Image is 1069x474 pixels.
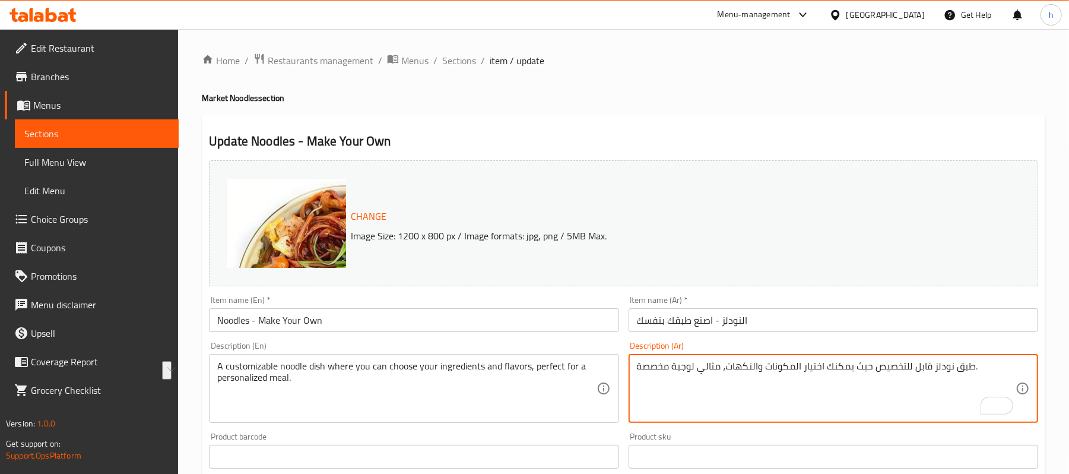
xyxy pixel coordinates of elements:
li: / [378,53,382,68]
h4: Market Noodles section [202,92,1045,104]
a: Menu disclaimer [5,290,179,319]
a: Coupons [5,233,179,262]
a: Sections [15,119,179,148]
textarea: To enrich screen reader interactions, please activate Accessibility in Grammarly extension settings [637,361,1016,417]
div: [GEOGRAPHIC_DATA] [846,8,925,21]
input: Please enter product sku [629,445,1038,469]
p: Image Size: 1200 x 800 px / Image formats: jpg, png / 5MB Max. [346,229,940,243]
input: Please enter product barcode [209,445,618,469]
span: Change [351,208,386,225]
span: 1.0.0 [37,416,55,431]
span: Get support on: [6,436,61,451]
input: Enter name Ar [629,308,1038,332]
span: Full Menu View [24,155,169,169]
span: h [1049,8,1054,21]
a: Promotions [5,262,179,290]
li: / [481,53,485,68]
button: Change [346,204,391,229]
li: / [245,53,249,68]
a: Home [202,53,240,68]
a: Restaurants management [253,53,373,68]
span: Promotions [31,269,169,283]
a: Branches [5,62,179,91]
img: a2b95017-2e55-4720-98b0-2fc3926e3662.jpg [227,179,465,416]
a: Grocery Checklist [5,376,179,405]
a: Edit Menu [15,176,179,205]
span: Edit Restaurant [31,41,169,55]
a: Sections [442,53,476,68]
a: Menus [387,53,429,68]
h2: Update Noodles - Make Your Own [209,132,1038,150]
a: Edit Restaurant [5,34,179,62]
span: Upsell [31,326,169,340]
span: Menus [33,98,169,112]
a: Support.OpsPlatform [6,448,81,463]
div: Menu-management [718,8,791,22]
span: Version: [6,416,35,431]
span: Coupons [31,241,169,255]
a: Upsell [5,319,179,347]
a: Menus [5,91,179,119]
span: item / update [490,53,544,68]
nav: breadcrumb [202,53,1045,68]
span: Grocery Checklist [31,383,169,397]
a: Full Menu View [15,148,179,176]
span: Sections [24,127,169,141]
input: Enter name En [209,308,618,332]
span: Menus [401,53,429,68]
span: Edit Menu [24,184,169,198]
span: Choice Groups [31,212,169,226]
a: Coverage Report [5,347,179,376]
span: Branches [31,69,169,84]
span: Coverage Report [31,355,169,369]
span: Restaurants management [268,53,373,68]
span: Menu disclaimer [31,298,169,312]
textarea: A customizable noodle dish where you can choose your ingredients and flavors, perfect for a perso... [217,361,596,417]
li: / [433,53,437,68]
a: Choice Groups [5,205,179,233]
